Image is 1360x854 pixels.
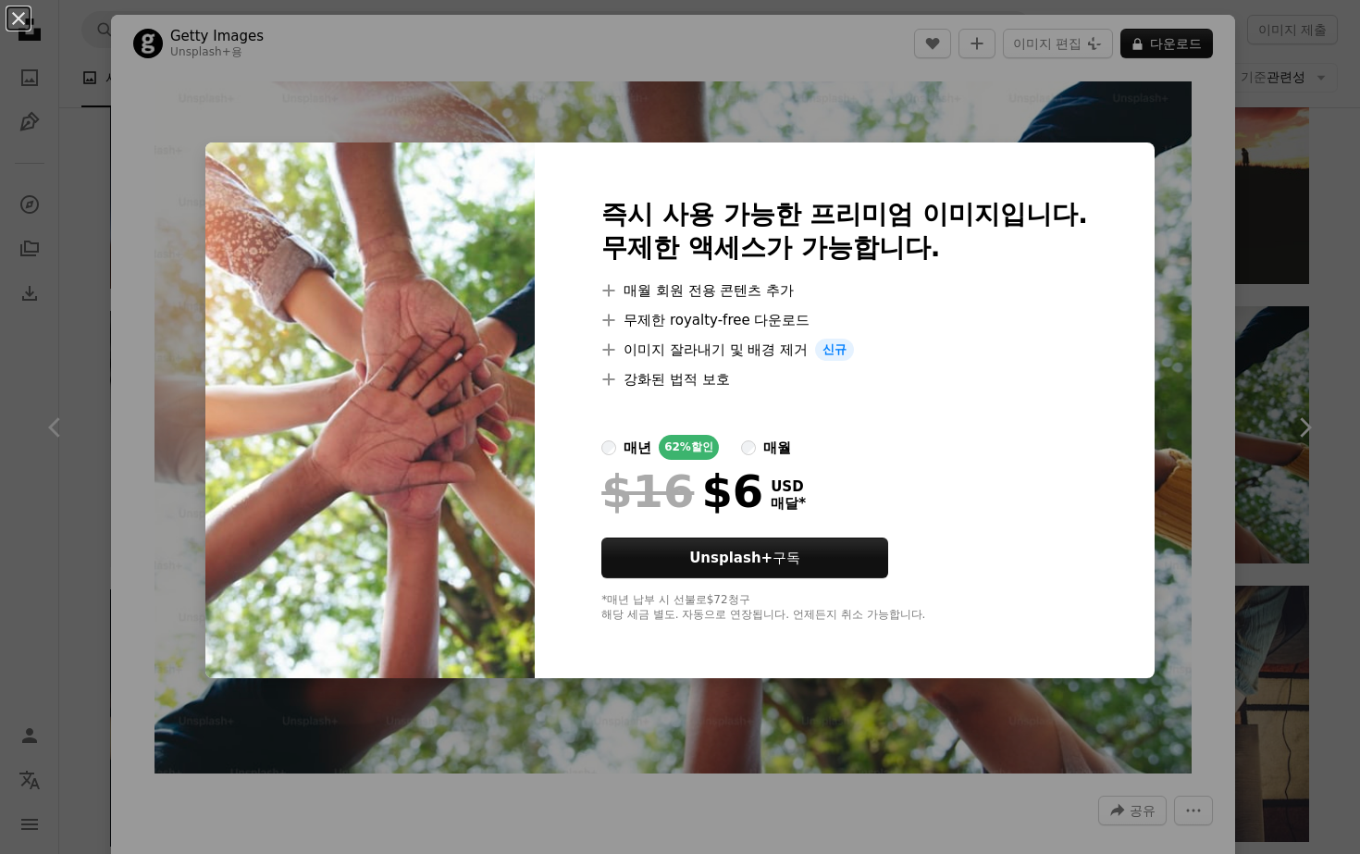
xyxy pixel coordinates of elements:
div: 매년 [624,437,651,459]
span: 신규 [815,339,854,361]
span: USD [771,478,806,495]
input: 매년62%할인 [601,440,616,455]
input: 매월 [741,440,756,455]
div: $6 [601,467,763,515]
li: 매월 회원 전용 콘텐츠 추가 [601,279,1088,302]
li: 이미지 잘라내기 및 배경 제거 [601,339,1088,361]
strong: Unsplash+ [689,550,773,566]
div: *매년 납부 시 선불로 $72 청구 해당 세금 별도. 자동으로 연장됩니다. 언제든지 취소 가능합니다. [601,593,1088,623]
span: $16 [601,467,694,515]
div: 매월 [763,437,791,459]
li: 강화된 법적 보호 [601,368,1088,390]
button: Unsplash+구독 [601,538,888,578]
h2: 즉시 사용 가능한 프리미엄 이미지입니다. 무제한 액세스가 가능합니다. [601,198,1088,265]
li: 무제한 royalty-free 다운로드 [601,309,1088,331]
img: premium_photo-1733342422588-c2fc9e279836 [205,142,535,678]
div: 62% 할인 [659,435,719,460]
